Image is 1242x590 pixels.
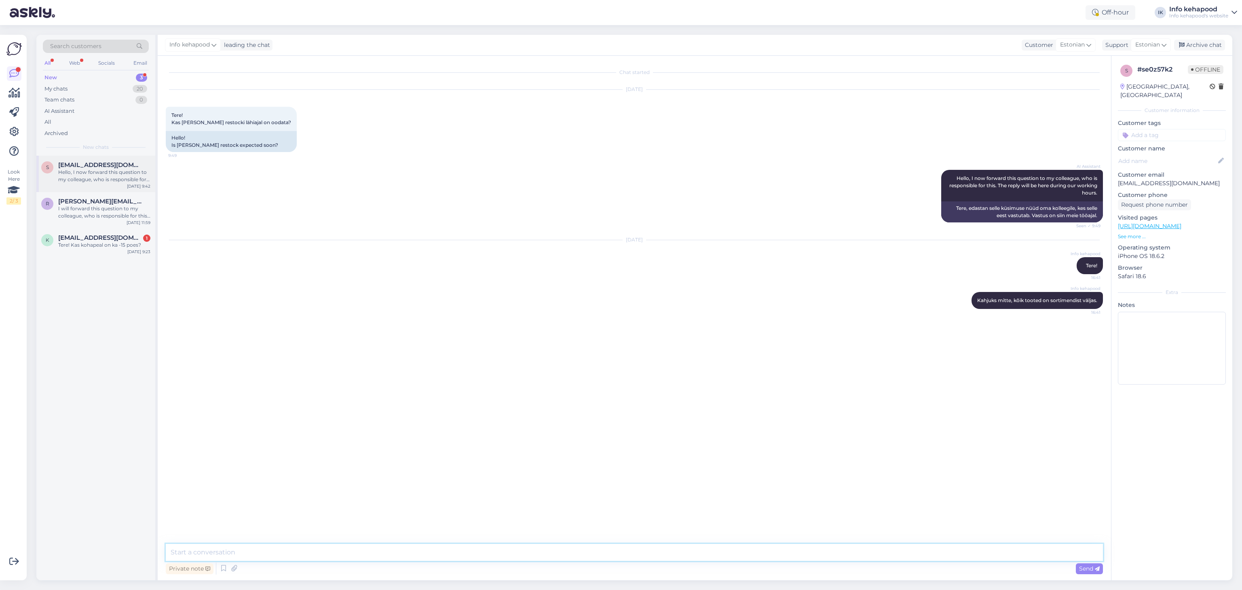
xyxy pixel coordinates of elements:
span: Seen ✓ 9:49 [1070,223,1100,229]
span: kirsika.ani@outlook.com [58,234,142,241]
div: Socials [97,58,116,68]
span: Info kehapood [1070,285,1100,292]
div: Customer [1022,41,1053,49]
p: Safari 18.6 [1118,272,1226,281]
img: Askly Logo [6,41,22,57]
div: 1 [143,235,150,242]
span: k [46,237,49,243]
div: Team chats [44,96,74,104]
p: Customer name [1118,144,1226,153]
div: Customer information [1118,107,1226,114]
div: Look Here [6,168,21,205]
div: [DATE] 11:59 [127,220,150,226]
span: Send [1079,565,1100,572]
div: IK [1155,7,1166,18]
div: Archive chat [1174,40,1225,51]
div: # se0z57k2 [1137,65,1188,74]
div: leading the chat [221,41,270,49]
span: s [46,164,49,170]
div: [DATE] [166,236,1103,243]
span: Estonian [1135,40,1160,49]
p: Browser [1118,264,1226,272]
div: Archived [44,129,68,137]
div: [DATE] [166,86,1103,93]
span: 16:41 [1070,275,1100,281]
div: AI Assistant [44,107,74,115]
span: Estonian [1060,40,1085,49]
div: [GEOGRAPHIC_DATA], [GEOGRAPHIC_DATA] [1120,82,1210,99]
span: New chats [83,144,109,151]
div: [DATE] 9:42 [127,183,150,189]
span: Kahjuks mitte, kõik tooted on sortimendist väljas. [977,297,1097,303]
div: Private note [166,563,213,574]
div: Request phone number [1118,199,1191,210]
div: I will forward this question to my colleague, who is responsible for this. The reply will be here... [58,205,150,220]
div: Support [1102,41,1128,49]
input: Add name [1118,156,1217,165]
div: 2 / 3 [6,197,21,205]
span: rena.kaup@gmail.com [58,198,142,205]
span: Search customers [50,42,101,51]
div: All [44,118,51,126]
div: Hello! Is [PERSON_NAME] restock expected soon? [166,131,297,152]
span: Tere! [1086,262,1097,269]
p: Notes [1118,301,1226,309]
p: iPhone OS 18.6.2 [1118,252,1226,260]
span: Info kehapood [1070,251,1100,257]
div: Tere! Kas kohapeal on ka -15 poes? [58,241,150,249]
p: [EMAIL_ADDRESS][DOMAIN_NAME] [1118,179,1226,188]
p: Operating system [1118,243,1226,252]
input: Add a tag [1118,129,1226,141]
div: Chat started [166,69,1103,76]
a: [URL][DOMAIN_NAME] [1118,222,1181,230]
span: r [46,201,49,207]
p: Customer email [1118,171,1226,179]
span: Offline [1188,65,1223,74]
div: [DATE] 9:23 [127,249,150,255]
div: Info kehapood [1169,6,1228,13]
span: 16:41 [1070,309,1100,315]
div: 0 [135,96,147,104]
div: New [44,74,57,82]
div: My chats [44,85,68,93]
div: All [43,58,52,68]
p: Visited pages [1118,214,1226,222]
a: Info kehapoodInfo kehapood's website [1169,6,1237,19]
p: Customer phone [1118,191,1226,199]
span: Tere! Kas [PERSON_NAME] restocki lähiajal on oodata? [171,112,291,125]
span: Hello, I now forward this question to my colleague, who is responsible for this. The reply will b... [949,175,1098,196]
p: See more ... [1118,233,1226,240]
div: Web [68,58,82,68]
p: Customer tags [1118,119,1226,127]
span: schalanskiedith2@gmail.com [58,161,142,169]
div: Extra [1118,289,1226,296]
div: 20 [133,85,147,93]
span: 9:49 [168,152,199,159]
div: Info kehapood's website [1169,13,1228,19]
div: Email [132,58,149,68]
div: 3 [136,74,147,82]
div: Hello, I now forward this question to my colleague, who is responsible for this. The reply will b... [58,169,150,183]
span: Info kehapood [169,40,210,49]
div: Off-hour [1086,5,1135,20]
span: AI Assistant [1070,163,1100,169]
div: Tere, edastan selle küsimuse nüüd oma kolleegile, kes selle eest vastutab. Vastus on siin meie tö... [941,201,1103,222]
span: s [1125,68,1128,74]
